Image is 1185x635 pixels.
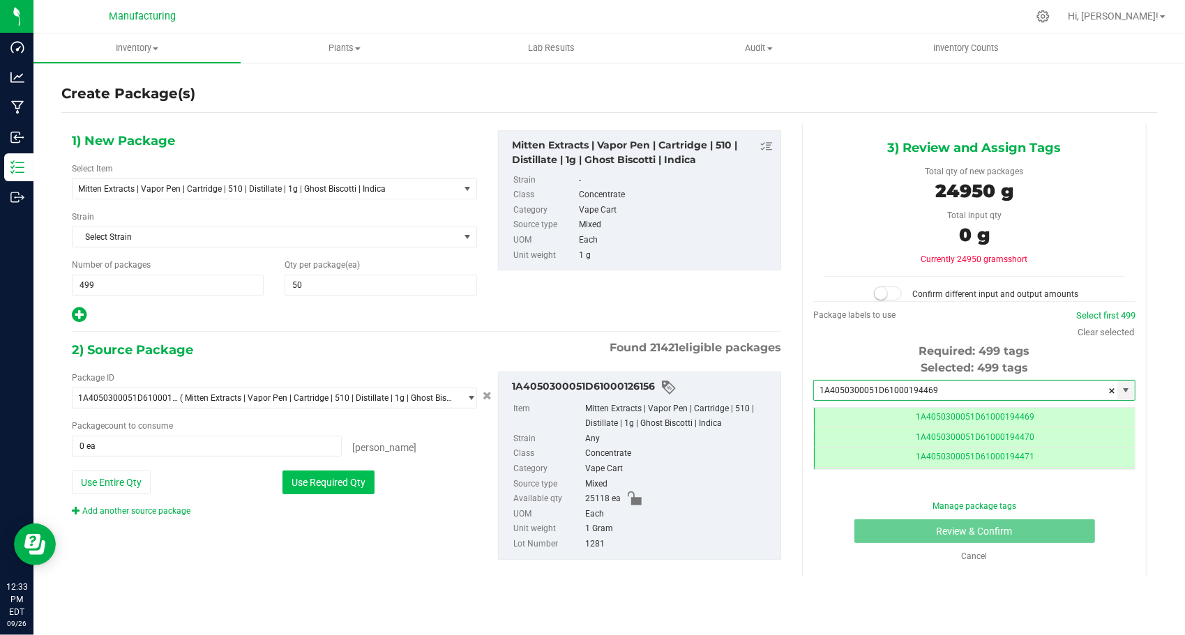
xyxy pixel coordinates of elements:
label: Unit weight [513,248,576,263]
label: UOM [513,233,576,248]
span: Lab Results [509,42,594,54]
a: Inventory Counts [863,33,1070,63]
span: Confirm different input and output amounts [912,289,1078,299]
span: Hi, [PERSON_NAME]! [1068,10,1158,22]
inline-svg: Outbound [10,190,24,204]
a: Select first 499 [1076,310,1135,321]
span: Package labels to use [813,310,896,320]
div: Vape Cart [579,203,773,218]
p: 09/26 [6,618,27,629]
span: Audit [656,42,862,54]
label: Strain [513,431,582,447]
a: Inventory [33,33,241,63]
span: (ea) [345,260,360,270]
div: Each [585,507,773,522]
span: 2) Source Package [72,339,193,360]
span: count [105,421,126,431]
span: Inventory Counts [914,42,1018,54]
span: select [1117,381,1135,400]
button: Use Required Qty [282,470,375,494]
a: Lab Results [448,33,655,63]
div: Each [579,233,773,248]
span: Add new output [72,313,86,323]
span: Currently 24950 grams [921,254,1028,264]
button: Cancel button [478,386,496,406]
span: select [459,179,476,199]
span: [PERSON_NAME] [352,442,416,453]
span: 1A4050300051D61000126156 [78,393,180,403]
span: 1) New Package [72,130,175,151]
label: Strain [72,211,94,223]
span: 1A4050300051D61000194469 [916,412,1034,422]
span: 3) Review and Assign Tags [888,137,1062,158]
div: Any [585,431,773,447]
inline-svg: Analytics [10,70,24,84]
button: Use Entire Qty [72,470,151,494]
span: Package to consume [72,421,173,431]
input: 50 [285,275,476,295]
input: 0 ea [73,436,341,456]
span: 1A4050300051D61000194470 [916,432,1034,442]
span: Inventory [33,42,241,54]
button: Review & Confirm [854,519,1095,543]
div: Mixed [585,477,773,492]
div: Concentrate [579,188,773,203]
div: Mitten Extracts | Vapor Pen | Cartridge | 510 | Distillate | 1g | Ghost Biscotti | Indica [585,401,773,431]
span: Number of packages [72,260,151,270]
iframe: Resource center [14,523,56,565]
div: 1A4050300051D61000126156 [512,379,773,396]
span: 25118 ea [585,491,621,507]
label: Item [513,401,582,431]
a: Add another source package [72,506,190,516]
div: Concentrate [585,446,773,461]
label: UOM [513,507,582,522]
span: 1A4050300051D61000194471 [916,452,1034,461]
a: Cancel [962,551,988,561]
div: Mixed [579,217,773,233]
span: Qty per package [285,260,360,270]
a: Clear selected [1078,327,1134,337]
span: Total input qty [947,211,1002,220]
p: 12:33 PM EDT [6,581,27,618]
span: 0 g [959,224,990,246]
a: Manage package tags [933,501,1016,511]
label: Available qty [513,491,582,507]
div: Vape Cart [585,461,773,477]
label: Select Item [72,162,113,175]
inline-svg: Dashboard [10,40,24,54]
label: Source type [513,477,582,492]
label: Class [513,446,582,461]
label: Category [513,461,582,477]
inline-svg: Inventory [10,160,24,174]
span: ( Mitten Extracts | Vapor Pen | Cartridge | 510 | Distillate | 1g | Ghost Biscotti | Indica ) [180,393,453,403]
span: Mitten Extracts | Vapor Pen | Cartridge | 510 | Distillate | 1g | Ghost Biscotti | Indica [78,184,438,194]
a: Plants [241,33,448,63]
span: 21421 [650,341,679,354]
span: Required: 499 tags [919,344,1030,358]
div: 1 g [579,248,773,263]
span: clear [1108,381,1117,401]
div: - [579,173,773,188]
label: Category [513,203,576,218]
span: Package ID [72,373,114,383]
span: Plants [241,42,447,54]
label: Unit weight [513,521,582,537]
label: Class [513,188,576,203]
div: Manage settings [1034,10,1052,23]
input: Starting tag number [814,381,1117,400]
label: Strain [513,173,576,188]
span: select [459,388,476,408]
span: Manufacturing [109,10,176,22]
a: Audit [656,33,863,63]
span: Select Strain [73,227,459,247]
span: short [1009,254,1028,264]
span: Selected: 499 tags [921,361,1028,374]
input: 499 [73,275,263,295]
inline-svg: Inbound [10,130,24,144]
label: Lot Number [513,537,582,552]
span: select [459,227,476,247]
span: Found eligible packages [610,339,781,356]
div: Mitten Extracts | Vapor Pen | Cartridge | 510 | Distillate | 1g | Ghost Biscotti | Indica [512,138,773,167]
div: 1 Gram [585,521,773,537]
h4: Create Package(s) [61,84,195,104]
